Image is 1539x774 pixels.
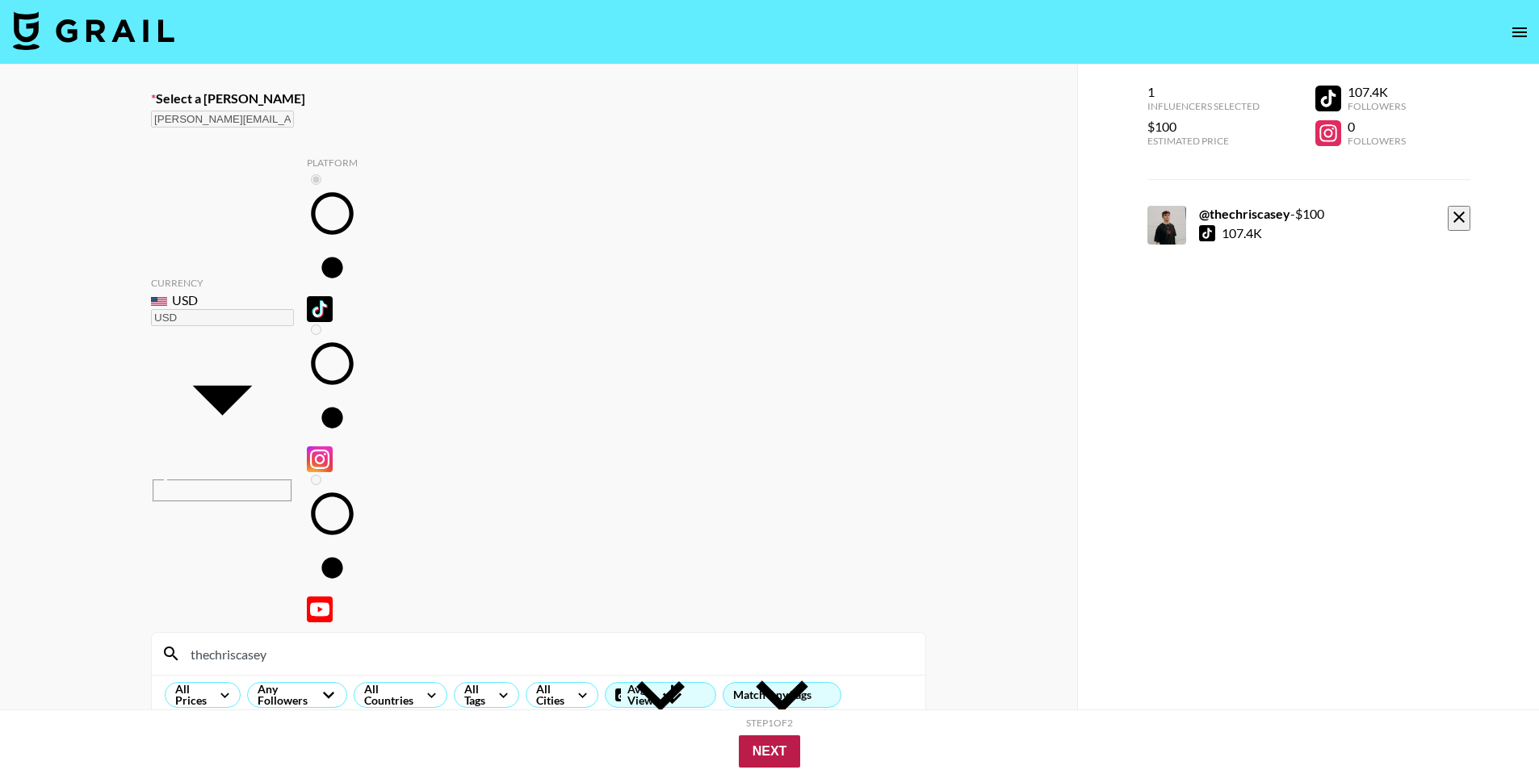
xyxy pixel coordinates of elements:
[1147,119,1260,135] div: $100
[307,157,358,169] div: Platform
[1503,16,1536,48] button: open drawer
[307,596,333,622] img: YouTube
[151,90,926,107] label: Select a [PERSON_NAME]
[1348,84,1406,100] div: 107.4K
[181,641,916,667] input: Search by User Name
[1199,206,1290,221] strong: @ thechriscasey
[1147,100,1260,112] div: Influencers Selected
[307,296,333,322] img: TikTok
[1147,135,1260,147] div: Estimated Price
[307,172,358,622] div: Remove selected talent to change platforms
[1448,206,1470,231] button: remove
[151,277,294,289] div: Currency
[1348,135,1406,147] div: Followers
[1348,100,1406,112] div: Followers
[739,735,801,768] button: Next
[1147,84,1260,100] div: 1
[311,324,321,335] input: Instagram
[307,446,333,472] img: Instagram
[1199,206,1324,222] div: - $ 100
[746,717,793,729] div: Step 1 of 2
[248,683,311,707] div: Any Followers
[455,683,489,707] div: All Tags
[151,292,294,308] div: USD
[311,174,321,185] input: TikTok
[1222,225,1262,241] div: 107.4K
[151,292,294,503] div: Remove selected talent to change your currency
[1348,119,1406,135] div: 0
[354,683,417,707] div: All Countries
[311,475,321,485] input: YouTube
[526,683,568,707] div: All Cities
[166,683,210,707] div: All Prices
[13,11,174,50] img: Grail Talent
